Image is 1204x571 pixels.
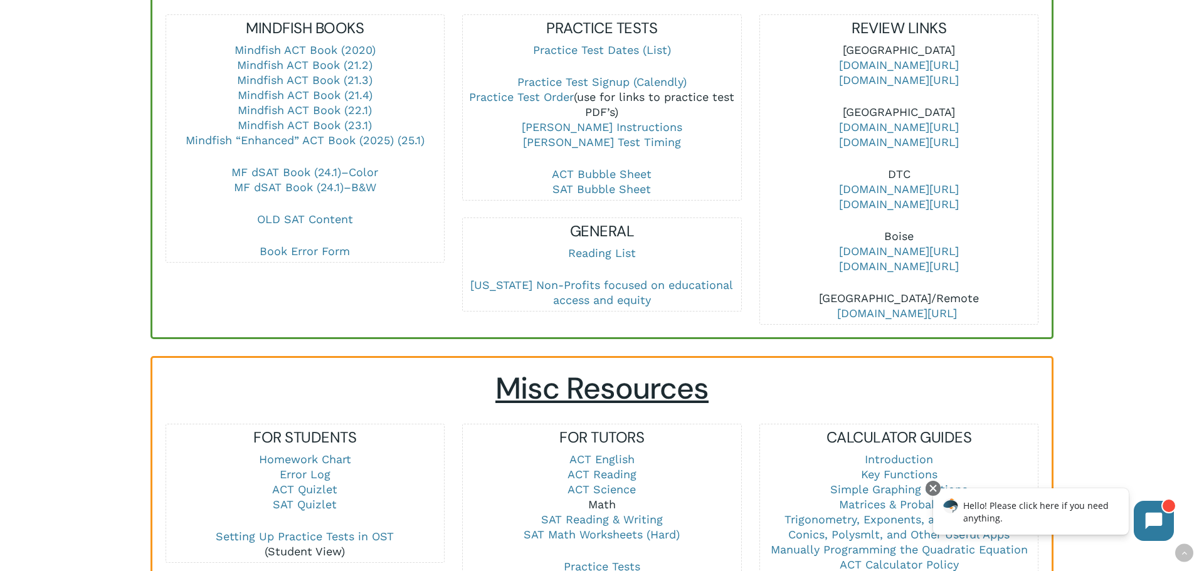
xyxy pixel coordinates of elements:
[260,244,350,258] a: Book Error Form
[523,135,681,149] a: [PERSON_NAME] Test Timing
[166,18,444,38] h5: MINDFISH BOOKS
[760,167,1038,229] p: DTC
[840,558,959,571] a: ACT Calculator Policy
[839,244,959,258] a: [DOMAIN_NAME][URL]
[463,427,741,448] h5: FOR TUTORS
[524,528,680,541] a: SAT Math Worksheets (Hard)
[830,483,968,496] a: Simple Graphing Options
[238,103,372,117] a: Mindfish ACT Book (22.1)
[760,229,1038,291] p: Boise
[463,18,741,38] h5: PRACTICE TESTS
[237,58,372,71] a: Mindfish ACT Book (21.2)
[568,468,636,481] a: ACT Reading
[839,120,959,134] a: [DOMAIN_NAME][URL]
[569,453,635,466] a: ACT English
[839,498,959,511] a: Matrices & Probability
[259,453,351,466] a: Homework Chart
[166,529,444,559] p: (Student View)
[235,43,376,56] a: Mindfish ACT Book (2020)
[839,197,959,211] a: [DOMAIN_NAME][URL]
[272,483,337,496] a: ACT Quizlet
[463,221,741,241] h5: GENERAL
[280,468,330,481] a: Error Log
[541,513,663,526] a: SAT Reading & Writing
[771,543,1028,556] a: Manually Programming the Quadratic Equation
[470,278,733,306] a: [US_STATE] Non-Profits focused on educational access and equity
[861,468,937,481] a: Key Functions
[552,167,652,181] a: ACT Bubble Sheet
[186,134,425,147] a: Mindfish “Enhanced” ACT Book (2025) (25.1)
[234,181,376,194] a: MF dSAT Book (24.1)–B&W
[837,306,957,320] a: [DOMAIN_NAME][URL]
[463,75,741,167] p: (use for links to practice test PDF’s)
[495,369,709,408] span: Misc Resources
[533,43,671,56] a: Practice Test Dates (List)
[568,483,636,496] a: ACT Science
[839,259,959,273] a: [DOMAIN_NAME][URL]
[760,291,1038,321] p: [GEOGRAPHIC_DATA]/Remote
[273,498,337,511] a: SAT Quizlet
[237,73,372,86] a: Mindfish ACT Book (21.3)
[231,165,378,179] a: MF dSAT Book (24.1)–Color
[788,528,1010,541] a: Conics, Polysmlt, and Other Useful Apps
[760,18,1038,38] h5: REVIEW LINKS
[784,513,1014,526] a: Trigonometry, Exponents, and Logarithms
[920,478,1186,553] iframe: Chatbot
[517,75,687,88] a: Practice Test Signup (Calendly)
[865,453,933,466] a: Introduction
[839,58,959,71] a: [DOMAIN_NAME][URL]
[839,182,959,196] a: [DOMAIN_NAME][URL]
[760,427,1038,448] h5: CALCULATOR GUIDES
[469,90,574,103] a: Practice Test Order
[216,530,394,543] a: Setting Up Practice Tests in OST
[760,105,1038,167] p: [GEOGRAPHIC_DATA]
[522,120,682,134] a: [PERSON_NAME] Instructions
[257,212,353,226] a: OLD SAT Content
[760,43,1038,105] p: [GEOGRAPHIC_DATA]
[238,88,372,102] a: Mindfish ACT Book (21.4)
[568,246,636,259] a: Reading List
[166,427,444,448] h5: FOR STUDENTS
[552,182,651,196] a: SAT Bubble Sheet
[588,498,616,511] a: Math
[839,135,959,149] a: [DOMAIN_NAME][URL]
[839,73,959,86] a: [DOMAIN_NAME][URL]
[238,118,372,132] a: Mindfish ACT Book (23.1)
